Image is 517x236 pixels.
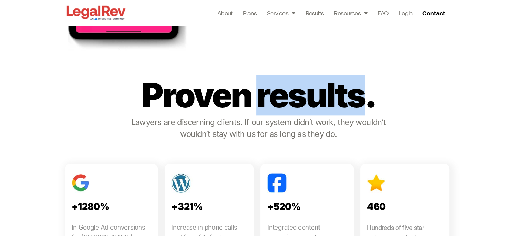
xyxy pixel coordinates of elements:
[399,8,412,18] a: Login
[243,8,257,18] a: Plans
[305,8,324,18] a: Results
[217,8,413,18] nav: Menu
[419,7,449,18] a: Contact
[422,10,445,16] span: Contact
[217,8,233,18] a: About
[130,116,387,140] p: Lawyers are discerning clients. If our system didn’t work, they wouldn’t wouldn’t stay with us fo...
[133,81,384,109] p: Proven results.
[378,8,389,18] a: FAQ
[334,8,367,18] a: Resources
[267,8,295,18] a: Services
